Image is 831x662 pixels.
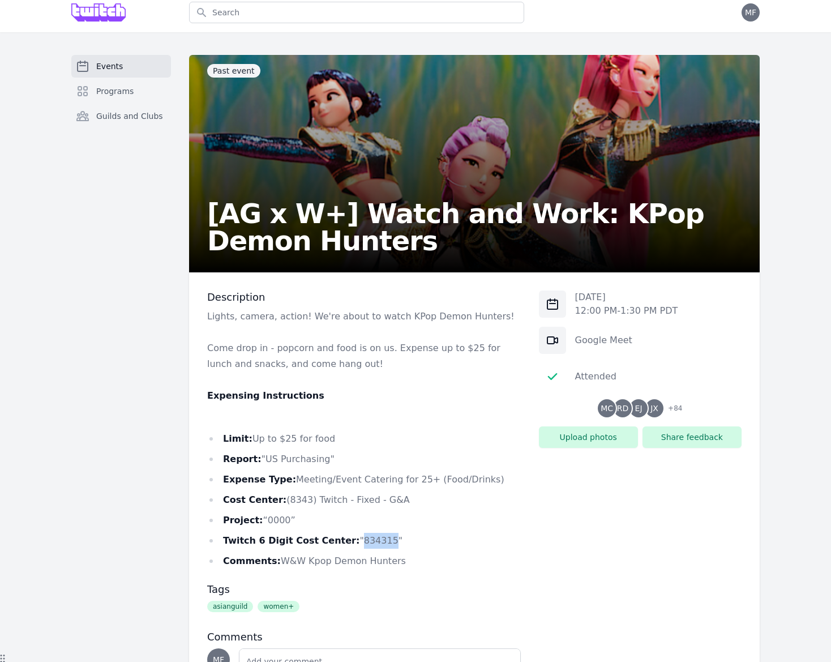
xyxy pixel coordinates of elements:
span: + 84 [661,402,682,417]
li: “0000” [207,512,521,528]
h3: Tags [207,583,521,596]
img: Grove [71,3,126,22]
p: 12:00 PM - 1:30 PM PDT [575,304,678,318]
p: Come drop in - popcorn and food is on us. Expense up to $25 for lunch and snacks, and come hang out! [207,340,521,372]
strong: Expense Type: [223,474,296,485]
span: women+ [258,601,299,612]
strong: Report: [223,454,262,464]
h2: [AG x W+] Watch and Work: KPop Demon Hunters [207,200,742,254]
strong: Comments: [223,556,281,566]
strong: Project: [223,515,263,526]
strong: Expensing Instructions [207,390,324,401]
li: "US Purchasing" [207,451,521,467]
li: (8343) Twitch - Fixed - G&A [207,492,521,508]
button: Share feedback [642,426,742,448]
nav: Sidebar [71,55,171,146]
li: "834315" [207,533,521,549]
span: RD [617,404,629,412]
li: Up to $25 for food [207,431,521,447]
li: W&W Kpop Demon Hunters [207,553,521,569]
a: Guilds and Clubs [71,105,171,127]
a: Programs [71,80,171,102]
span: MC [601,404,613,412]
strong: Limit: [223,433,252,444]
input: Search [189,2,524,23]
span: JX [650,404,658,412]
p: [DATE] [575,291,678,304]
span: Events [96,61,123,72]
span: EJ [635,404,642,412]
button: MF [742,3,760,22]
a: Google Meet [575,335,632,345]
span: Programs [96,86,134,97]
li: Meeting/Event Catering for 25+ (Food/Drinks) [207,472,521,488]
span: Guilds and Clubs [96,110,163,122]
span: MF [745,8,756,16]
h3: Description [207,291,521,304]
strong: Cost Center: [223,494,286,505]
p: Lights, camera, action! We're about to watch KPop Demon Hunters! [207,309,521,324]
a: Events [71,55,171,78]
button: Upload photos [539,426,638,448]
span: Past event [207,64,260,78]
span: asianguild [207,601,253,612]
div: Attended [575,370,616,383]
h3: Comments [207,630,521,644]
strong: Twitch 6 Digit Cost Center: [223,535,359,546]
